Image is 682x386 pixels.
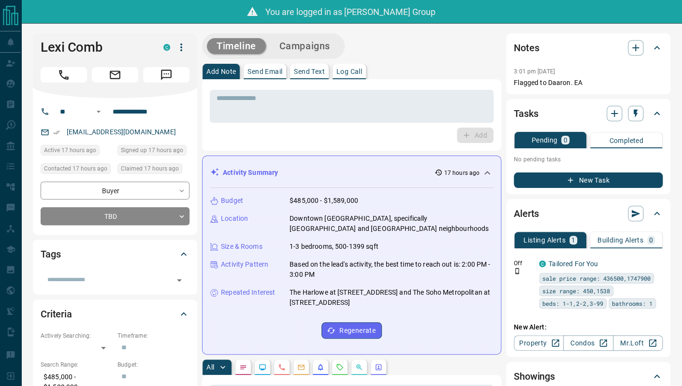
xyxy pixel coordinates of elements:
div: Buyer [41,182,189,200]
a: [EMAIL_ADDRESS][DOMAIN_NAME] [67,128,176,136]
p: 1-3 bedrooms, 500-1399 sqft [290,242,378,252]
p: Based on the lead's activity, the best time to reach out is: 2:00 PM - 3:00 PM [290,259,493,280]
p: 3:01 pm [DATE] [514,68,555,75]
svg: Emails [297,363,305,371]
h1: Lexi Comb [41,40,149,55]
svg: Agent Actions [375,363,382,371]
button: Campaigns [270,38,340,54]
span: beds: 1-1,2-2,3-99 [542,299,603,308]
span: size range: 450,1538 [542,286,610,296]
p: All [206,364,214,371]
a: Condos [563,335,613,351]
span: Email [92,67,138,83]
span: Call [41,67,87,83]
p: Completed [609,137,643,144]
div: Mon Aug 11 2025 [117,145,189,158]
div: Mon Aug 11 2025 [117,163,189,177]
span: bathrooms: 1 [612,299,653,308]
span: Active 17 hours ago [44,145,96,155]
div: Alerts [514,202,663,225]
button: Regenerate [321,322,382,339]
span: Contacted 17 hours ago [44,164,107,173]
h2: Tags [41,246,60,262]
span: Message [143,67,189,83]
p: Off [514,259,533,268]
p: Building Alerts [597,237,643,243]
div: Tasks [514,102,663,125]
p: Location [221,214,248,224]
p: Actively Searching: [41,331,113,340]
p: Activity Summary [223,168,278,178]
p: 0 [563,137,567,143]
p: 17 hours ago [444,169,479,177]
span: You are logged in as [PERSON_NAME] Group [265,7,435,17]
svg: Email Verified [53,129,60,136]
span: Claimed 17 hours ago [121,164,179,173]
div: TBD [41,207,189,225]
p: Listing Alerts [523,237,566,243]
p: New Alert: [514,322,663,332]
svg: Listing Alerts [317,363,324,371]
svg: Requests [336,363,344,371]
h2: Tasks [514,106,538,121]
button: New Task [514,172,663,188]
h2: Alerts [514,206,539,221]
a: Property [514,335,564,351]
p: Pending [531,137,557,143]
svg: Notes [239,363,247,371]
svg: Opportunities [355,363,363,371]
div: Mon Aug 11 2025 [41,163,113,177]
p: Add Note [206,68,236,75]
span: sale price range: 436500,1747900 [542,273,651,283]
p: 0 [649,237,653,243]
p: No pending tasks [514,152,663,167]
p: Timeframe: [117,331,189,340]
p: Size & Rooms [221,242,262,252]
div: Notes [514,36,663,59]
div: condos.ca [163,44,170,51]
p: $485,000 - $1,589,000 [290,196,358,206]
p: Log Call [336,68,362,75]
button: Timeline [207,38,266,54]
svg: Lead Browsing Activity [259,363,266,371]
span: Signed up 17 hours ago [121,145,183,155]
p: Activity Pattern [221,259,268,270]
div: condos.ca [539,260,546,267]
p: The Harlowe at [STREET_ADDRESS] and The Soho Metropolitan at [STREET_ADDRESS] [290,287,493,308]
button: Open [93,106,104,117]
p: Flagged to Daaron. EA [514,78,663,88]
h2: Criteria [41,306,72,322]
a: Tailored For You [549,260,598,268]
h2: Showings [514,369,555,384]
button: Open [173,273,186,287]
h2: Notes [514,40,539,56]
p: Repeated Interest [221,287,275,298]
p: Budget [221,196,243,206]
div: Activity Summary17 hours ago [210,164,493,182]
p: Send Email [247,68,282,75]
p: Budget: [117,360,189,369]
p: Downtown [GEOGRAPHIC_DATA], specifically [GEOGRAPHIC_DATA] and [GEOGRAPHIC_DATA] neighbourhoods [290,214,493,234]
div: Criteria [41,302,189,326]
a: Mr.Loft [613,335,663,351]
svg: Calls [278,363,286,371]
svg: Push Notification Only [514,268,521,274]
div: Tags [41,243,189,266]
p: Send Text [294,68,325,75]
p: Search Range: [41,360,113,369]
div: Mon Aug 11 2025 [41,145,113,158]
p: 1 [571,237,575,243]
